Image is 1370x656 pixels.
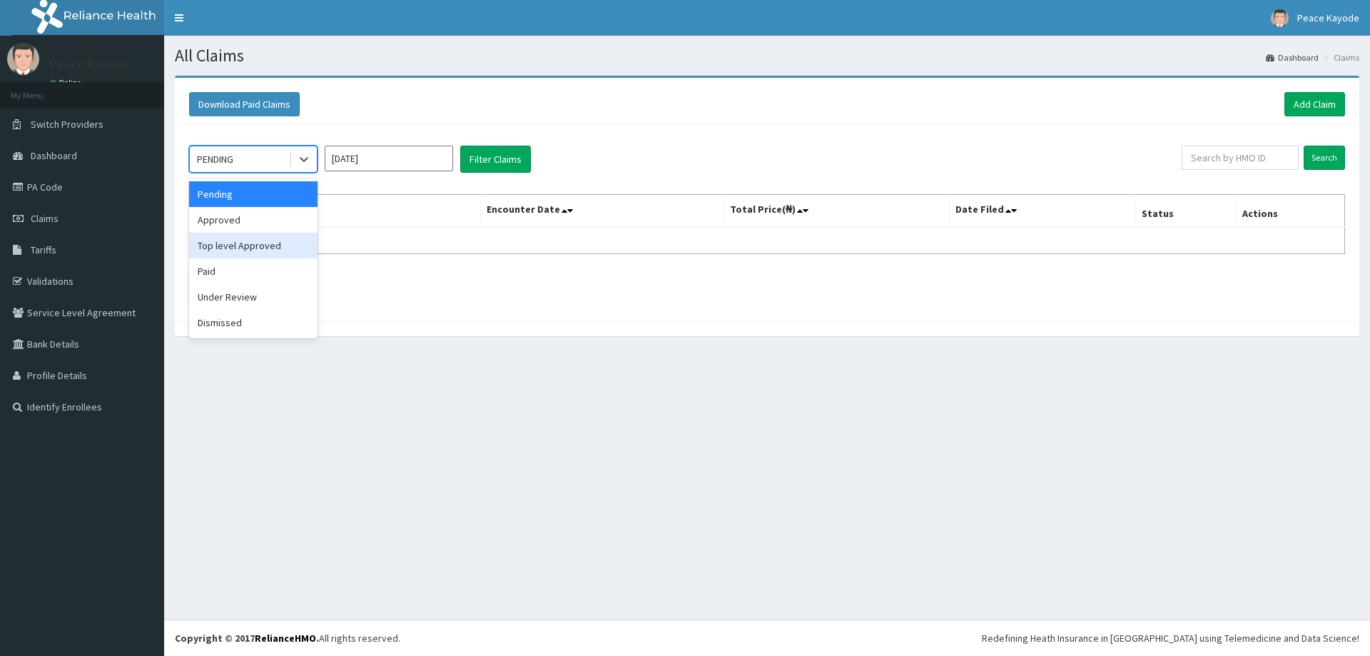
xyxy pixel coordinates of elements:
[31,212,59,225] span: Claims
[255,632,316,645] a: RelianceHMO
[1304,146,1345,170] input: Search
[724,195,949,228] th: Total Price(₦)
[164,620,1370,656] footer: All rights reserved.
[1135,195,1236,228] th: Status
[31,149,77,162] span: Dashboard
[1266,51,1319,64] a: Dashboard
[1320,51,1359,64] li: Claims
[1297,11,1359,24] span: Peace Kayode
[1284,92,1345,116] a: Add Claim
[982,631,1359,645] div: Redefining Heath Insurance in [GEOGRAPHIC_DATA] using Telemedicine and Data Science!
[189,207,318,233] div: Approved
[31,243,56,256] span: Tariffs
[1182,146,1299,170] input: Search by HMO ID
[949,195,1135,228] th: Date Filed
[460,146,531,173] button: Filter Claims
[480,195,724,228] th: Encounter Date
[189,181,318,207] div: Pending
[189,92,300,116] button: Download Paid Claims
[175,632,319,645] strong: Copyright © 2017 .
[31,118,103,131] span: Switch Providers
[190,195,481,228] th: Name
[189,258,318,284] div: Paid
[325,146,453,171] input: Select Month and Year
[189,284,318,310] div: Under Review
[50,58,128,71] p: Peace Kayode
[189,233,318,258] div: Top level Approved
[175,46,1359,65] h1: All Claims
[197,152,233,166] div: PENDING
[7,43,39,75] img: User Image
[189,310,318,335] div: Dismissed
[1236,195,1344,228] th: Actions
[1271,9,1289,27] img: User Image
[50,78,84,88] a: Online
